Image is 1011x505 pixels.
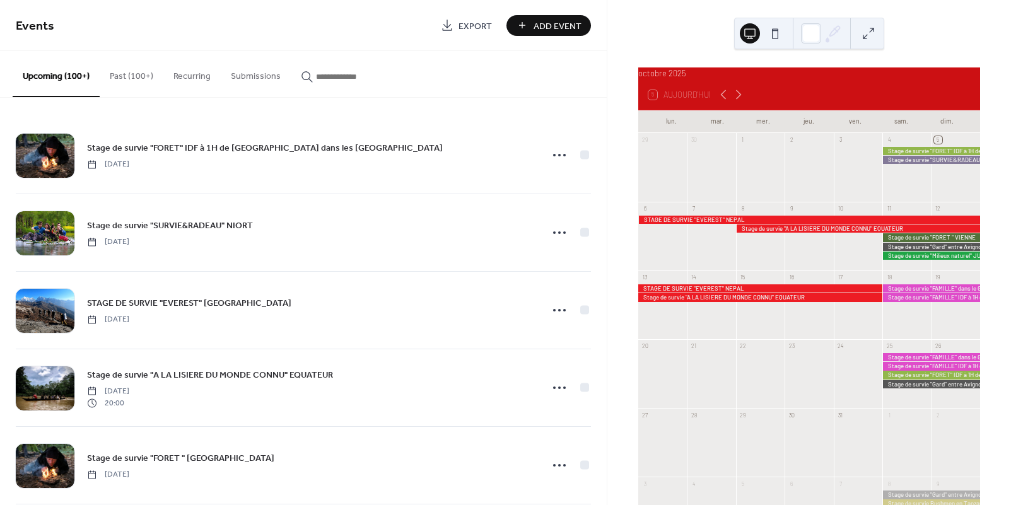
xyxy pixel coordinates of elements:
[87,218,253,233] a: Stage de survie "SURVIE&RADEAU" NIORT
[786,110,832,133] div: jeu.
[882,293,980,301] div: Stage de survie "FAMILLE" IDF à 1H de PARIS
[87,368,333,382] a: Stage de survie "A LA LISIERE DU MONDE CONNU" EQUATEUR
[934,411,942,419] div: 2
[534,20,581,33] span: Add Event
[431,15,501,36] a: Export
[13,51,100,97] button: Upcoming (100+)
[739,274,747,281] div: 15
[885,480,893,487] div: 8
[690,342,698,350] div: 21
[87,314,129,325] span: [DATE]
[641,205,649,212] div: 6
[788,411,795,419] div: 30
[163,51,221,96] button: Recurring
[882,243,980,251] div: Stage de survie "Gard" entre Avignon, Nîmes et les Cévennes
[87,397,129,409] span: 20:00
[882,252,980,260] div: Stage de survie "Milieux naturel" JURA
[87,142,443,155] span: Stage de survie "FORET" IDF à 1H de [GEOGRAPHIC_DATA] dans les [GEOGRAPHIC_DATA]
[739,411,747,419] div: 29
[641,480,649,487] div: 3
[882,353,980,361] div: Stage de survie "FAMILLE" dans le GARD
[878,110,924,133] div: sam.
[882,156,980,164] div: Stage de survie "SURVIE&RADEAU" NIORT
[87,159,129,170] span: [DATE]
[934,205,942,212] div: 12
[87,451,274,465] a: Stage de survie "FORET " [GEOGRAPHIC_DATA]
[87,386,129,397] span: [DATE]
[934,480,942,487] div: 9
[641,411,649,419] div: 27
[87,297,291,310] span: STAGE DE SURVIE "EVEREST" [GEOGRAPHIC_DATA]
[690,480,698,487] div: 4
[690,136,698,144] div: 30
[638,293,882,301] div: Stage de survie "A LA LISIERE DU MONDE CONNU" EQUATEUR
[641,342,649,350] div: 20
[882,233,980,241] div: Stage de survie "FORET " VIENNE
[882,490,980,499] div: Stage de survie "Gard" entre Avignon, Nîmes et les Cévennes
[641,274,649,281] div: 13
[885,411,893,419] div: 1
[836,411,844,419] div: 31
[882,380,980,388] div: Stage de survie "Gard" entre Avignon, Nîmes et les Cévennes
[934,342,942,350] div: 26
[638,216,980,224] div: STAGE DE SURVIE "EVEREST" NEPAL
[16,14,54,38] span: Events
[690,274,698,281] div: 14
[788,274,795,281] div: 16
[836,274,844,281] div: 17
[87,452,274,465] span: Stage de survie "FORET " [GEOGRAPHIC_DATA]
[836,480,844,487] div: 7
[882,147,980,155] div: Stage de survie "FORET" IDF à 1H de PARIS dans les Yvelines
[87,219,253,233] span: Stage de survie "SURVIE&RADEAU" NIORT
[836,342,844,350] div: 24
[882,284,980,293] div: Stage de survie "FAMILLE" dans le GARD
[87,369,333,382] span: Stage de survie "A LA LISIERE DU MONDE CONNU" EQUATEUR
[739,136,747,144] div: 1
[924,110,970,133] div: dim.
[788,342,795,350] div: 23
[459,20,492,33] span: Export
[694,110,740,133] div: mar.
[885,136,893,144] div: 4
[739,480,747,487] div: 5
[690,411,698,419] div: 28
[934,274,942,281] div: 19
[736,224,980,233] div: Stage de survie "A LA LISIERE DU MONDE CONNU" EQUATEUR
[885,342,893,350] div: 25
[87,236,129,248] span: [DATE]
[788,205,795,212] div: 9
[100,51,163,96] button: Past (100+)
[836,205,844,212] div: 10
[788,480,795,487] div: 6
[740,110,786,133] div: mer.
[641,136,649,144] div: 29
[882,371,980,379] div: Stage de survie "FORET" IDF à 1H de PARIS dans les Yvelines
[506,15,591,36] button: Add Event
[648,110,694,133] div: lun.
[690,205,698,212] div: 7
[87,469,129,480] span: [DATE]
[87,141,443,155] a: Stage de survie "FORET" IDF à 1H de [GEOGRAPHIC_DATA] dans les [GEOGRAPHIC_DATA]
[882,362,980,370] div: Stage de survie "FAMILLE" IDF à 1H de PARIS
[739,205,747,212] div: 8
[638,284,882,293] div: STAGE DE SURVIE "EVEREST" NEPAL
[221,51,291,96] button: Submissions
[885,205,893,212] div: 11
[739,342,747,350] div: 22
[87,296,291,310] a: STAGE DE SURVIE "EVEREST" [GEOGRAPHIC_DATA]
[788,136,795,144] div: 2
[836,136,844,144] div: 3
[885,274,893,281] div: 18
[832,110,878,133] div: ven.
[934,136,942,144] div: 5
[638,67,980,79] div: octobre 2025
